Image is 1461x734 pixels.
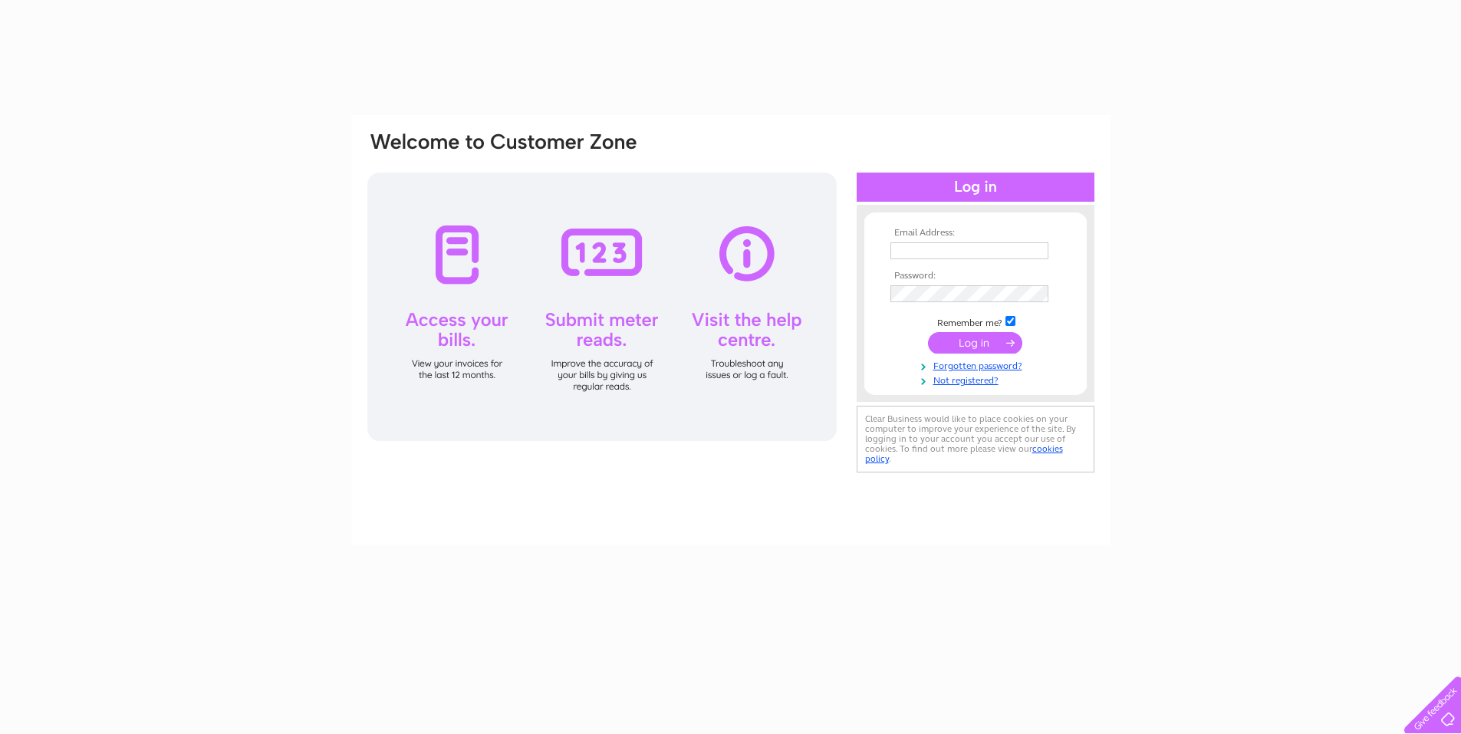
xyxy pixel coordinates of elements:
[890,372,1064,387] a: Not registered?
[887,314,1064,329] td: Remember me?
[865,443,1063,464] a: cookies policy
[887,228,1064,239] th: Email Address:
[857,406,1094,472] div: Clear Business would like to place cookies on your computer to improve your experience of the sit...
[887,271,1064,281] th: Password:
[928,332,1022,354] input: Submit
[890,357,1064,372] a: Forgotten password?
